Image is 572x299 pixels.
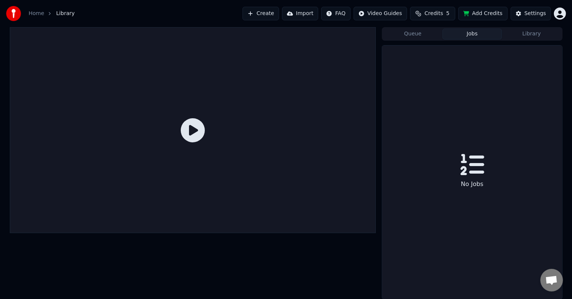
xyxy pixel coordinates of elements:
[511,7,551,20] button: Settings
[525,10,546,17] div: Settings
[540,269,563,291] div: Open chat
[442,29,502,40] button: Jobs
[446,10,450,17] span: 5
[282,7,318,20] button: Import
[383,29,442,40] button: Queue
[502,29,561,40] button: Library
[410,7,455,20] button: Credits5
[354,7,407,20] button: Video Guides
[56,10,75,17] span: Library
[458,7,508,20] button: Add Credits
[321,7,350,20] button: FAQ
[424,10,443,17] span: Credits
[6,6,21,21] img: youka
[458,177,487,192] div: No Jobs
[29,10,44,17] a: Home
[243,7,279,20] button: Create
[29,10,75,17] nav: breadcrumb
